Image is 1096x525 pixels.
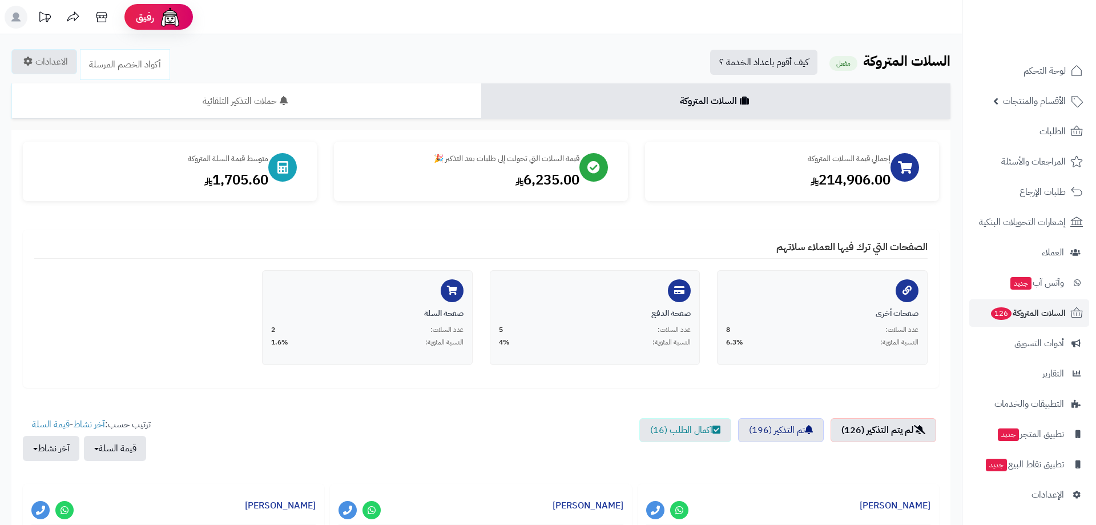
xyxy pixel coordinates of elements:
div: قيمة السلات التي تحولت إلى طلبات بعد التذكير 🎉 [345,153,579,165]
a: العملاء [969,239,1089,266]
div: 214,906.00 [656,170,890,190]
a: اكمال الطلب (16) [639,418,731,442]
a: الإعدادات [969,481,1089,508]
span: الإعدادات [1031,487,1064,503]
a: لوحة التحكم [969,57,1089,85]
a: التقارير [969,360,1089,387]
b: السلات المتروكة [863,51,950,71]
div: صفحة السلة [271,308,464,319]
span: جديد [1010,277,1031,290]
div: متوسط قيمة السلة المتروكة [34,153,268,165]
span: العملاء [1042,245,1064,261]
span: النسبة المئوية: [880,338,918,347]
span: التطبيقات والخدمات [994,396,1064,412]
ul: ترتيب حسب: - [23,418,151,461]
a: [PERSON_NAME] [860,499,930,512]
span: عدد السلات: [430,325,464,335]
a: آخر نشاط [73,418,105,431]
a: السلات المتروكة126 [969,299,1089,327]
a: أكواد الخصم المرسلة [80,49,170,80]
a: الطلبات [969,118,1089,145]
div: إجمالي قيمة السلات المتروكة [656,153,890,165]
span: وآتس آب [1009,275,1064,291]
span: المراجعات والأسئلة [1001,154,1066,170]
div: 6,235.00 [345,170,579,190]
a: كيف أقوم باعداد الخدمة ؟ [710,50,817,75]
a: تحديثات المنصة [30,6,59,31]
span: جديد [986,459,1007,471]
a: تم التذكير (196) [738,418,824,442]
span: النسبة المئوية: [652,338,691,347]
small: مفعل [829,56,857,71]
a: التطبيقات والخدمات [969,390,1089,418]
span: طلبات الإرجاع [1020,184,1066,200]
a: تطبيق نقاط البيعجديد [969,451,1089,478]
div: صفحة الدفع [499,308,691,319]
div: 1,705.60 [34,170,268,190]
img: ai-face.png [159,6,182,29]
a: المراجعات والأسئلة [969,148,1089,175]
h4: الصفحات التي ترك فيها العملاء سلاتهم [34,241,928,259]
a: الاعدادات [11,49,77,74]
span: لوحة التحكم [1024,63,1066,79]
a: [PERSON_NAME] [553,499,623,512]
span: عدد السلات: [885,325,918,335]
span: 6.3% [726,338,743,347]
a: قيمة السلة [32,418,70,431]
a: أدوات التسويق [969,330,1089,357]
span: الطلبات [1039,123,1066,139]
span: 8 [726,325,730,335]
div: صفحات أخرى [726,308,918,319]
a: طلبات الإرجاع [969,178,1089,206]
a: حملات التذكير التلقائية [11,83,481,119]
button: آخر نشاط [23,436,79,461]
span: 1.6% [271,338,288,347]
span: 2 [271,325,275,335]
span: إشعارات التحويلات البنكية [979,214,1066,230]
span: تطبيق نقاط البيع [985,456,1064,472]
a: السلات المتروكة [481,83,951,119]
button: قيمة السلة [84,436,146,461]
span: 5 [499,325,503,335]
span: النسبة المئوية: [425,338,464,347]
a: إشعارات التحويلات البنكية [969,209,1089,236]
span: التقارير [1042,366,1064,382]
span: عدد السلات: [658,325,691,335]
span: جديد [998,428,1019,441]
a: [PERSON_NAME] [245,499,316,512]
a: وآتس آبجديد [969,269,1089,296]
span: السلات المتروكة [990,305,1066,321]
a: تطبيق المتجرجديد [969,420,1089,448]
span: تطبيق المتجر [997,426,1064,442]
span: رفيق [136,10,154,24]
a: لم يتم التذكير (126) [831,418,936,442]
span: الأقسام والمنتجات [1003,93,1066,109]
span: أدوات التسويق [1014,335,1064,351]
span: 4% [499,338,510,347]
span: 126 [991,307,1012,320]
